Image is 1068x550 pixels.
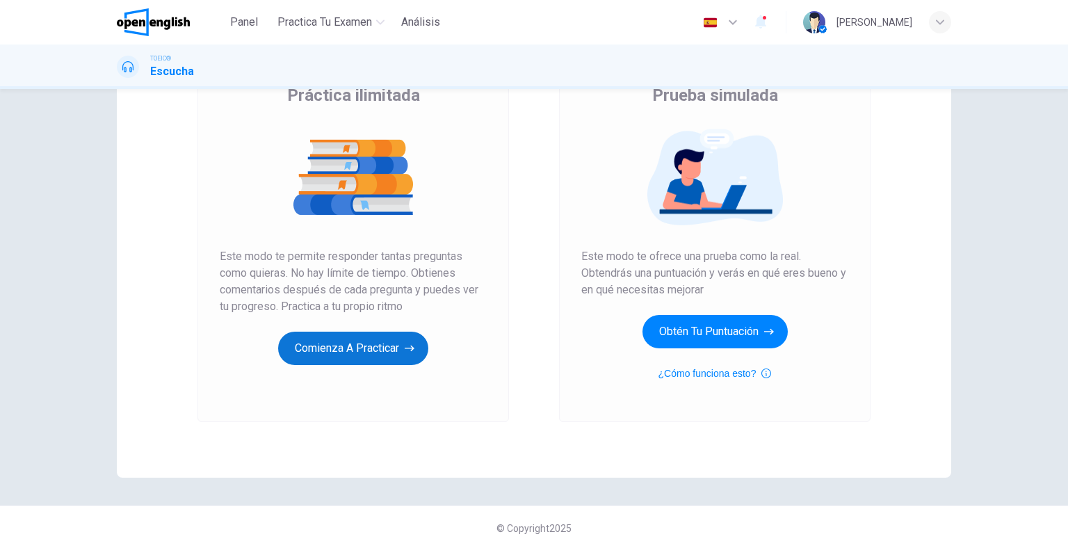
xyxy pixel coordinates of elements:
span: Este modo te permite responder tantas preguntas como quieras. No hay límite de tiempo. Obtienes c... [220,248,487,315]
button: Panel [222,10,266,35]
span: Prueba simulada [652,84,778,106]
span: Panel [230,14,258,31]
button: Comienza a practicar [278,332,428,365]
span: Análisis [401,14,440,31]
div: [PERSON_NAME] [836,14,912,31]
h1: Escucha [150,63,194,80]
img: Profile picture [803,11,825,33]
span: © Copyright 2025 [496,523,572,534]
button: ¿Cómo funciona esto? [658,365,772,382]
button: Practica tu examen [272,10,390,35]
span: TOEIC® [150,54,171,63]
button: Obtén tu puntuación [642,315,788,348]
button: Análisis [396,10,446,35]
img: OpenEnglish logo [117,8,190,36]
a: OpenEnglish logo [117,8,222,36]
span: Este modo te ofrece una prueba como la real. Obtendrás una puntuación y verás en qué eres bueno y... [581,248,848,298]
img: es [702,17,719,28]
span: Practica tu examen [277,14,372,31]
span: Práctica ilimitada [287,84,420,106]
